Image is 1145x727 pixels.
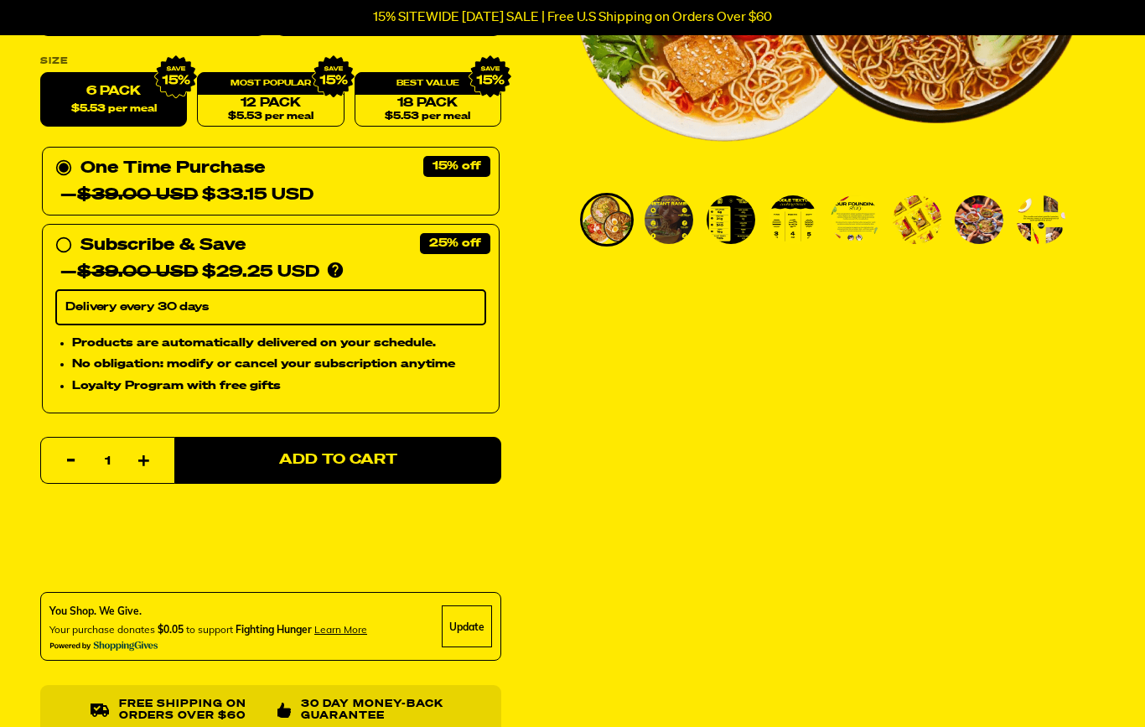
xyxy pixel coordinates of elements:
a: 12 Pack$5.53 per meal [197,73,344,127]
p: 15% SITEWIDE [DATE] SALE | Free U.S Shipping on Orders Over $60 [373,10,772,25]
div: One Time Purchase [55,155,486,209]
span: to support [186,623,233,636]
img: Variety Vol. 1 [893,195,941,244]
img: Variety Vol. 1 [955,195,1003,244]
span: $5.53 per meal [228,112,313,122]
li: Go to slide 6 [890,193,944,247]
li: Products are automatically delivered on your schedule. [72,334,486,352]
span: Learn more about donating [314,623,367,636]
p: 30 Day Money-Back Guarantee [301,698,451,723]
p: Free shipping on orders over $60 [119,698,264,723]
select: Subscribe & Save —$39.00 USD$29.25 USD Products are automatically delivered on your schedule. No ... [55,290,486,325]
del: $39.00 USD [77,187,198,204]
img: IMG_9632.png [154,55,198,99]
li: Go to slide 2 [642,193,696,247]
span: Fighting Hunger [236,623,312,636]
span: Your purchase donates [49,623,155,636]
div: — $29.25 USD [60,259,319,286]
input: quantity [51,438,164,485]
span: $0.05 [158,623,184,636]
span: Add to Cart [279,454,397,468]
img: IMG_9632.png [469,55,512,99]
a: 18 Pack$5.53 per meal [355,73,501,127]
img: Variety Vol. 1 [1017,195,1065,244]
div: PDP main carousel thumbnails [554,193,1086,247]
span: $5.53 per meal [385,112,470,122]
img: Variety Vol. 1 [645,195,693,244]
li: Go to slide 7 [952,193,1006,247]
label: 6 Pack [40,73,187,127]
img: Variety Vol. 1 [707,195,755,244]
li: Go to slide 5 [828,193,882,247]
li: Go to slide 3 [704,193,758,247]
li: Go to slide 1 [580,193,634,247]
div: Subscribe & Save [80,232,246,259]
button: Add to Cart [174,437,501,484]
div: — $33.15 USD [60,182,313,209]
li: No obligation: modify or cancel your subscription anytime [72,356,486,374]
div: Update Cause Button [442,605,492,647]
label: Size [40,57,501,66]
img: Variety Vol. 1 [769,195,817,244]
span: $5.53 per meal [71,104,157,115]
img: IMG_9632.png [311,55,355,99]
li: Go to slide 8 [1014,193,1068,247]
img: Variety Vol. 1 [831,195,879,244]
img: Variety Vol. 1 [583,195,631,244]
img: Powered By ShoppingGives [49,641,158,652]
div: You Shop. We Give. [49,604,367,619]
del: $39.00 USD [77,264,198,281]
li: Go to slide 4 [766,193,820,247]
li: Loyalty Program with free gifts [72,377,486,396]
